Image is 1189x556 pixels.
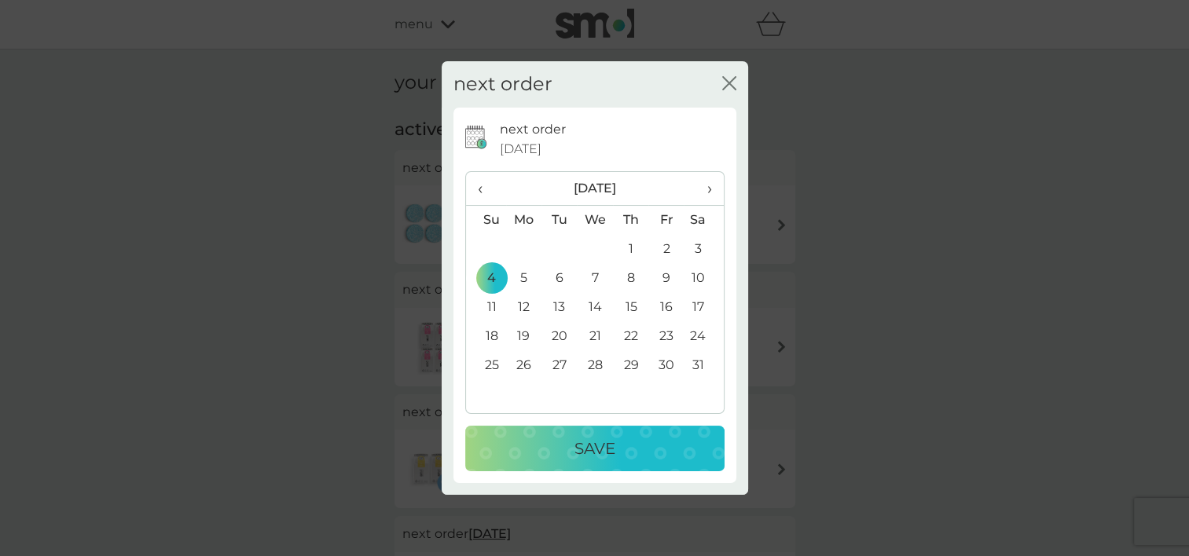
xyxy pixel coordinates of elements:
[465,426,725,471] button: Save
[541,205,577,235] th: Tu
[466,293,506,322] td: 11
[613,205,648,235] th: Th
[577,293,613,322] td: 14
[722,76,736,93] button: close
[506,293,542,322] td: 12
[648,293,684,322] td: 16
[506,205,542,235] th: Mo
[500,119,566,140] p: next order
[577,205,613,235] th: We
[453,73,552,96] h2: next order
[506,322,542,351] td: 19
[500,139,541,159] span: [DATE]
[613,351,648,380] td: 29
[648,235,684,264] td: 2
[574,436,615,461] p: Save
[613,264,648,293] td: 8
[478,172,494,205] span: ‹
[648,322,684,351] td: 23
[695,172,711,205] span: ›
[541,264,577,293] td: 6
[648,264,684,293] td: 9
[466,322,506,351] td: 18
[648,351,684,380] td: 30
[577,264,613,293] td: 7
[577,351,613,380] td: 28
[648,205,684,235] th: Fr
[684,351,723,380] td: 31
[577,322,613,351] td: 21
[541,351,577,380] td: 27
[506,172,684,206] th: [DATE]
[613,322,648,351] td: 22
[466,264,506,293] td: 4
[613,235,648,264] td: 1
[684,235,723,264] td: 3
[684,264,723,293] td: 10
[684,322,723,351] td: 24
[506,264,542,293] td: 5
[613,293,648,322] td: 15
[684,205,723,235] th: Sa
[466,351,506,380] td: 25
[506,351,542,380] td: 26
[466,205,506,235] th: Su
[541,322,577,351] td: 20
[684,293,723,322] td: 17
[541,293,577,322] td: 13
